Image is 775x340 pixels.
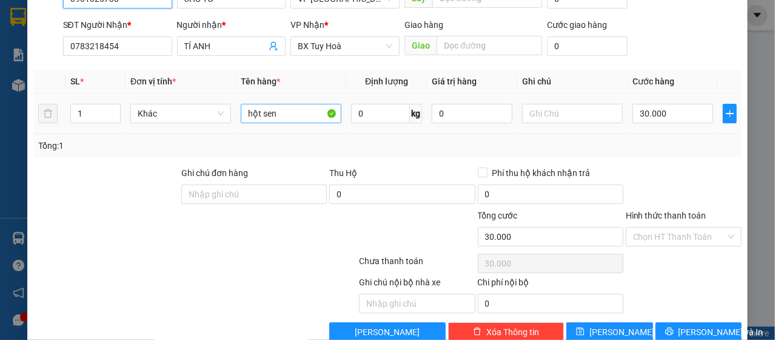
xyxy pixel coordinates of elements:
[329,168,357,178] span: Thu Hộ
[38,104,58,123] button: delete
[632,76,674,86] span: Cước hàng
[177,18,286,32] div: Người nhận
[626,211,706,220] label: Hình thức thanh toán
[358,254,476,276] div: Chưa thanh toán
[486,325,539,339] span: Xóa Thông tin
[723,109,736,118] span: plus
[679,325,763,339] span: [PERSON_NAME] và In
[404,36,437,55] span: Giao
[576,327,585,337] span: save
[70,76,80,86] span: SL
[473,327,481,337] span: delete
[359,294,475,313] input: Nhập ghi chú
[130,76,176,86] span: Đơn vị tính
[63,18,172,32] div: SĐT Người Nhận
[181,168,248,178] label: Ghi chú đơn hàng
[290,20,324,30] span: VP Nhận
[432,104,512,123] input: 0
[38,139,300,152] div: Tổng: 1
[547,20,607,30] label: Cước giao hàng
[723,104,737,123] button: plus
[522,104,623,123] input: Ghi Chú
[138,104,224,123] span: Khác
[298,37,392,55] span: BX Tuy Hoà
[488,166,596,180] span: Phí thu hộ khách nhận trả
[241,104,341,123] input: VD: Bàn, Ghế
[359,276,475,294] div: Ghi chú nội bộ nhà xe
[478,276,623,294] div: Chi phí nội bộ
[355,325,420,339] span: [PERSON_NAME]
[181,185,327,204] input: Ghi chú đơn hàng
[517,70,628,93] th: Ghi chú
[478,211,518,220] span: Tổng cước
[547,36,628,56] input: Cước giao hàng
[589,325,654,339] span: [PERSON_NAME]
[241,76,280,86] span: Tên hàng
[269,41,278,51] span: user-add
[365,76,408,86] span: Định lượng
[432,76,477,86] span: Giá trị hàng
[410,104,422,123] span: kg
[437,36,542,55] input: Dọc đường
[404,20,443,30] span: Giao hàng
[665,327,674,337] span: printer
